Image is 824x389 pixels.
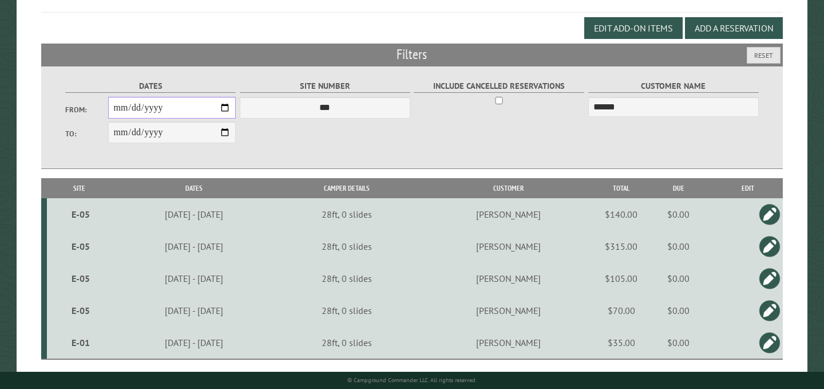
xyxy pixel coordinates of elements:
[276,262,418,294] td: 28ft, 0 slides
[418,327,599,359] td: [PERSON_NAME]
[51,337,110,348] div: E-01
[644,198,713,230] td: $0.00
[584,17,683,39] button: Edit Add-on Items
[418,262,599,294] td: [PERSON_NAME]
[114,209,274,220] div: [DATE] - [DATE]
[347,376,477,384] small: © Campground Commander LLC. All rights reserved.
[599,230,644,262] td: $315.00
[644,294,713,327] td: $0.00
[644,230,713,262] td: $0.00
[599,198,644,230] td: $140.00
[418,198,599,230] td: [PERSON_NAME]
[644,178,713,198] th: Due
[51,273,110,284] div: E-05
[747,47,781,64] button: Reset
[685,17,783,39] button: Add a Reservation
[599,178,644,198] th: Total
[114,273,274,284] div: [DATE] - [DATE]
[114,241,274,252] div: [DATE] - [DATE]
[644,327,713,359] td: $0.00
[599,294,644,327] td: $70.00
[414,80,584,93] label: Include Cancelled Reservations
[114,305,274,316] div: [DATE] - [DATE]
[644,262,713,294] td: $0.00
[114,337,274,348] div: [DATE] - [DATE]
[51,305,110,316] div: E-05
[276,178,418,198] th: Camper Details
[65,104,108,115] label: From:
[599,327,644,359] td: $35.00
[112,178,276,198] th: Dates
[276,294,418,327] td: 28ft, 0 slides
[418,230,599,262] td: [PERSON_NAME]
[65,128,108,139] label: To:
[51,241,110,252] div: E-05
[51,209,110,220] div: E-05
[41,44,783,65] h2: Filters
[418,294,599,327] td: [PERSON_NAME]
[713,178,783,198] th: Edit
[599,262,644,294] td: $105.00
[65,80,236,93] label: Dates
[588,80,759,93] label: Customer Name
[276,230,418,262] td: 28ft, 0 slides
[240,80,410,93] label: Site Number
[276,327,418,359] td: 28ft, 0 slides
[47,178,112,198] th: Site
[418,178,599,198] th: Customer
[276,198,418,230] td: 28ft, 0 slides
